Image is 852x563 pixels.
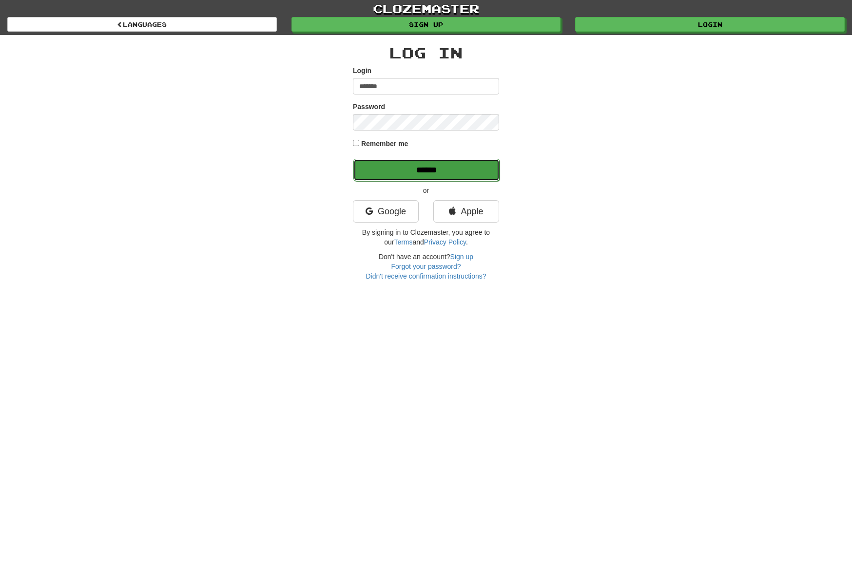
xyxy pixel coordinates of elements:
a: Privacy Policy [424,238,466,246]
a: Apple [433,200,499,223]
a: Sign up [450,253,473,261]
p: or [353,186,499,195]
label: Login [353,66,371,75]
a: Sign up [291,17,561,32]
h2: Log In [353,45,499,61]
div: Don't have an account? [353,252,499,281]
a: Terms [394,238,412,246]
a: Google [353,200,419,223]
a: Login [575,17,845,32]
label: Password [353,102,385,112]
a: Languages [7,17,277,32]
p: By signing in to Clozemaster, you agree to our and . [353,227,499,247]
a: Forgot your password? [391,263,461,270]
a: Didn't receive confirmation instructions? [366,272,486,280]
label: Remember me [361,139,408,149]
